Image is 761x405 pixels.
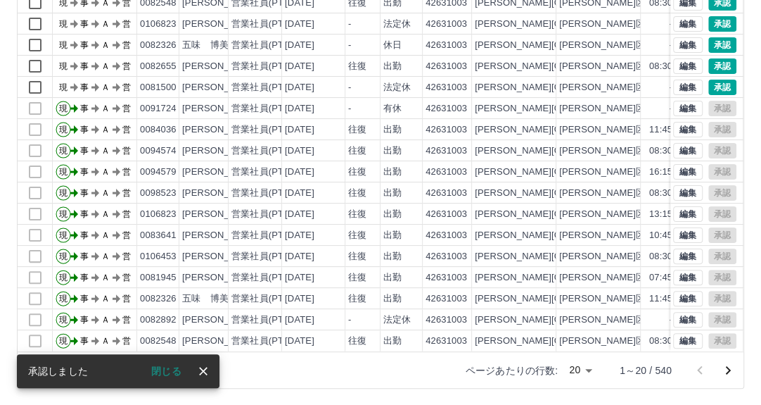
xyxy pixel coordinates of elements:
div: [PERSON_NAME]区立[GEOGRAPHIC_DATA] [559,102,751,116]
text: 事 [80,167,89,177]
div: 08:30 [649,60,672,73]
div: 往復 [348,60,366,73]
text: 現 [59,40,68,50]
div: - [348,102,351,116]
div: 42631003 [426,39,467,52]
text: 事 [80,19,89,29]
text: 現 [59,167,68,177]
div: 42631003 [426,250,467,263]
div: 0082892 [140,313,177,327]
button: 承認 [708,58,736,74]
div: 0106823 [140,18,177,31]
div: 0091724 [140,102,177,116]
text: Ａ [101,125,110,135]
text: Ａ [101,82,110,92]
div: [PERSON_NAME][GEOGRAPHIC_DATA] [475,123,648,137]
text: 営 [122,294,131,304]
text: 事 [80,125,89,135]
div: 08:30 [649,144,672,158]
div: 07:45 [649,271,672,285]
div: - [348,18,351,31]
text: 営 [122,251,131,261]
text: Ａ [101,61,110,71]
div: 20 [563,360,597,380]
div: [PERSON_NAME][GEOGRAPHIC_DATA] [475,39,648,52]
div: [PERSON_NAME]区立[GEOGRAPHIC_DATA] [559,292,751,306]
text: 現 [59,125,68,135]
div: 0094579 [140,166,177,179]
div: [PERSON_NAME][GEOGRAPHIC_DATA] [475,229,648,242]
div: - [348,39,351,52]
button: 編集 [673,16,703,32]
button: 編集 [673,80,703,95]
p: ページあたりの行数: [466,363,558,378]
div: [PERSON_NAME] [182,123,259,137]
text: 現 [59,104,68,113]
text: Ａ [101,315,110,325]
div: 42631003 [426,81,467,94]
div: 五味 博美 [182,292,229,306]
div: [PERSON_NAME][GEOGRAPHIC_DATA] [475,166,648,179]
div: [PERSON_NAME]区立[GEOGRAPHIC_DATA] [559,39,751,52]
div: 11:45 [649,292,672,306]
div: 42631003 [426,335,467,348]
text: 営 [122,61,131,71]
div: 13:15 [649,208,672,221]
div: 営業社員(PT契約) [231,335,305,348]
div: 08:30 [649,187,672,200]
button: 編集 [673,143,703,158]
text: Ａ [101,188,110,198]
div: [DATE] [285,292,314,306]
div: 営業社員(PT契約) [231,313,305,327]
div: 08:30 [649,250,672,263]
div: 営業社員(PT契約) [231,166,305,179]
button: 編集 [673,206,703,222]
button: 編集 [673,228,703,243]
div: [PERSON_NAME] [182,250,259,263]
text: 現 [59,209,68,219]
div: 0082326 [140,292,177,306]
div: [PERSON_NAME]区立[GEOGRAPHIC_DATA] [559,18,751,31]
div: 08:30 [649,335,672,348]
div: 出勤 [383,229,402,242]
div: 営業社員(PT契約) [231,187,305,200]
p: 1～20 / 540 [620,363,672,378]
text: 現 [59,315,68,325]
div: 往復 [348,250,366,263]
div: [PERSON_NAME] [182,208,259,221]
div: [DATE] [285,39,314,52]
div: [PERSON_NAME][GEOGRAPHIC_DATA] [475,250,648,263]
text: Ａ [101,167,110,177]
text: 事 [80,40,89,50]
div: [PERSON_NAME] [182,166,259,179]
text: 事 [80,336,89,346]
div: 往復 [348,271,366,285]
div: 42631003 [426,166,467,179]
text: 事 [80,146,89,156]
div: 42631003 [426,60,467,73]
text: 営 [122,230,131,240]
text: 営 [122,40,131,50]
text: 営 [122,82,131,92]
button: 編集 [673,270,703,285]
div: - [670,39,672,52]
button: 編集 [673,37,703,53]
text: Ａ [101,209,110,219]
text: Ａ [101,40,110,50]
div: [PERSON_NAME] [182,229,259,242]
text: Ａ [101,146,110,156]
text: 現 [59,146,68,156]
div: 営業社員(PT契約) [231,18,305,31]
div: [PERSON_NAME] [182,187,259,200]
div: [DATE] [285,229,314,242]
div: [PERSON_NAME][GEOGRAPHIC_DATA] [475,208,648,221]
div: 営業社員(PT契約) [231,123,305,137]
text: 現 [59,230,68,240]
div: [PERSON_NAME] [182,60,259,73]
button: 編集 [673,312,703,328]
div: 休日 [383,39,402,52]
button: 次のページへ [714,356,742,385]
text: 事 [80,209,89,219]
div: 出勤 [383,271,402,285]
div: 42631003 [426,313,467,327]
